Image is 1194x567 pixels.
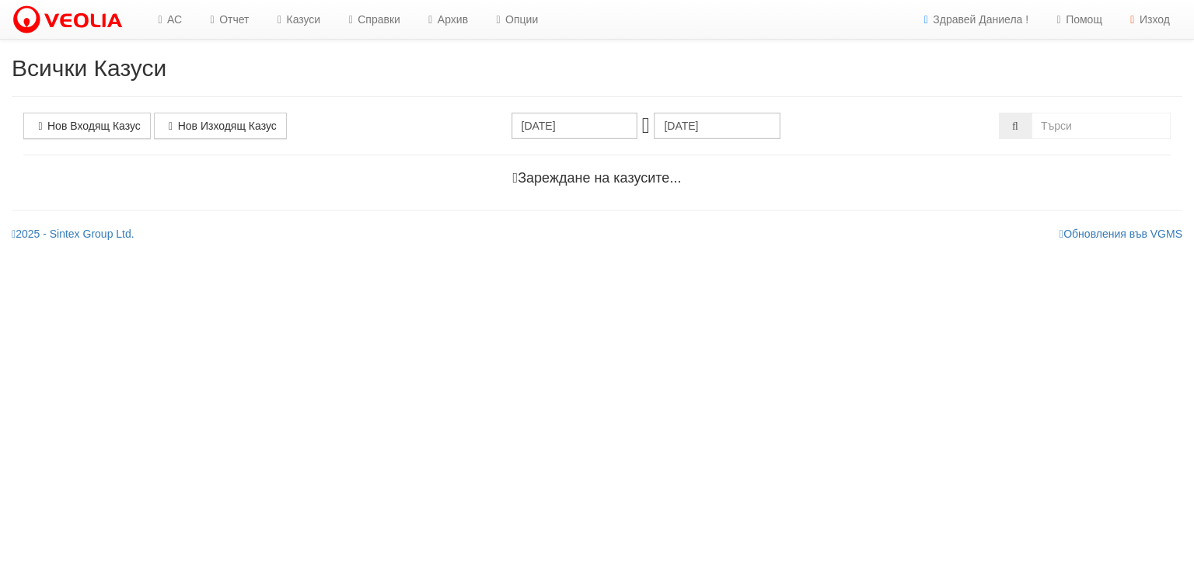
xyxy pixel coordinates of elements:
[12,4,130,37] img: VeoliaLogo.png
[1032,113,1171,139] input: Търсене по Идентификатор, Бл/Вх/Ап, Тип, Описание, Моб. Номер, Имейл, Файл, Коментар,
[23,113,151,139] a: Нов Входящ Казус
[12,228,134,240] a: 2025 - Sintex Group Ltd.
[154,113,287,139] a: Нов Изходящ Казус
[23,171,1171,186] h4: Зареждане на казусите...
[1060,228,1182,240] a: Обновления във VGMS
[12,55,1182,81] h2: Всички Казуси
